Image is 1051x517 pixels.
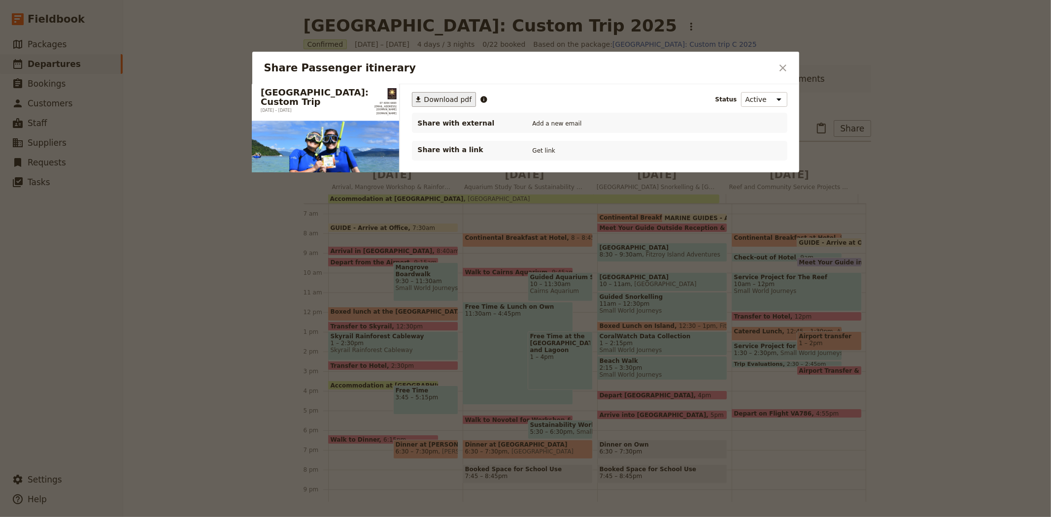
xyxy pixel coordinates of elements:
[741,92,787,107] select: Status
[424,95,472,104] span: Download pdf
[715,96,737,103] span: Status
[418,145,516,155] p: Share with a link
[412,92,476,107] button: ​Download pdf
[530,145,558,156] button: Get link
[261,88,369,106] h1: [GEOGRAPHIC_DATA]: Custom Trip
[374,101,397,104] span: 07 4054 6693
[264,61,773,75] h2: Share Passenger itinerary
[530,118,584,129] button: Add a new email
[418,118,516,128] span: Share with external
[374,105,397,111] a: groups@smallworldjourneys.com.au
[775,60,791,76] button: Close dialog
[374,112,397,115] a: https://www.smallworldjourneys.com.au
[261,108,291,113] span: [DATE] – [DATE]
[387,88,396,99] img: Small World Journeys logo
